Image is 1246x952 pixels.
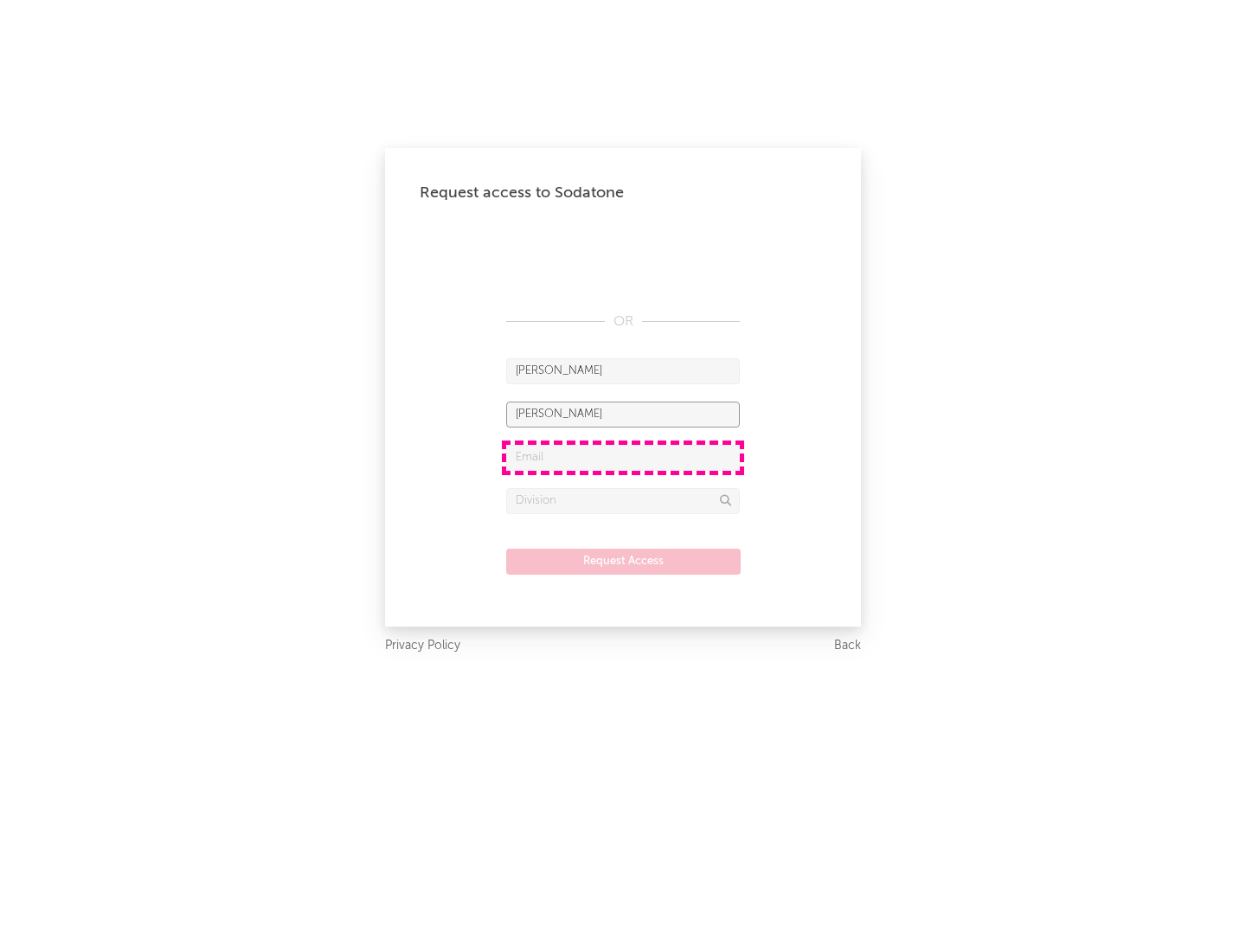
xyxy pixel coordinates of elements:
[506,402,740,428] input: Last Name
[506,358,740,384] input: First Name
[506,488,740,514] input: Division
[506,549,741,575] button: Request Access
[506,312,740,332] div: OR
[506,445,740,471] input: Email
[834,635,861,657] a: Back
[385,635,460,657] a: Privacy Policy
[420,183,826,203] div: Request access to Sodatone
